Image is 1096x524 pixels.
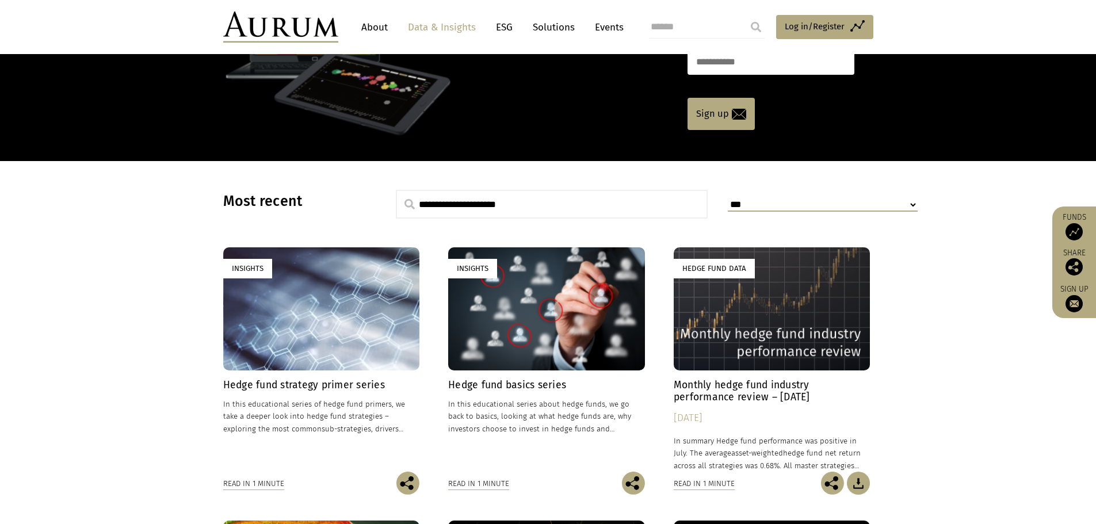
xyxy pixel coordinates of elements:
img: Share this post [821,472,844,495]
div: [DATE] [674,410,870,426]
div: Read in 1 minute [448,477,509,490]
a: Solutions [527,17,581,38]
span: asset-weighted [731,449,783,457]
div: Read in 1 minute [223,477,284,490]
img: search.svg [404,199,415,209]
span: sub-strategies [322,424,371,433]
a: Hedge Fund Data Monthly hedge fund industry performance review – [DATE] [DATE] In summary Hedge f... [674,247,870,471]
a: Events [589,17,624,38]
a: Sign up [688,98,755,130]
div: Insights [448,259,497,278]
div: Read in 1 minute [674,477,735,490]
p: In this educational series of hedge fund primers, we take a deeper look into hedge fund strategie... [223,398,420,434]
div: Insights [223,259,272,278]
img: Share this post [396,472,419,495]
div: Hedge Fund Data [674,259,755,278]
img: Download Article [847,472,870,495]
img: email-icon [732,109,746,120]
a: About [356,17,394,38]
img: Access Funds [1066,223,1083,240]
p: In summary Hedge fund performance was positive in July. The average hedge fund net return across ... [674,435,870,471]
h4: Monthly hedge fund industry performance review – [DATE] [674,379,870,403]
a: Insights Hedge fund strategy primer series In this educational series of hedge fund primers, we t... [223,247,420,471]
img: Sign up to our newsletter [1066,295,1083,312]
img: Share this post [622,472,645,495]
h4: Hedge fund strategy primer series [223,379,420,391]
div: Share [1058,249,1090,276]
a: Insights Hedge fund basics series In this educational series about hedge funds, we go back to bas... [448,247,645,471]
img: Share this post [1066,258,1083,276]
a: Funds [1058,212,1090,240]
a: ESG [490,17,518,38]
input: Submit [744,16,767,39]
a: Log in/Register [776,15,873,39]
a: Sign up [1058,284,1090,312]
span: Log in/Register [785,20,845,33]
h4: Hedge fund basics series [448,379,645,391]
p: In this educational series about hedge funds, we go back to basics, looking at what hedge funds a... [448,398,645,434]
h3: Most recent [223,193,367,210]
img: Aurum [223,12,338,43]
a: Data & Insights [402,17,482,38]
